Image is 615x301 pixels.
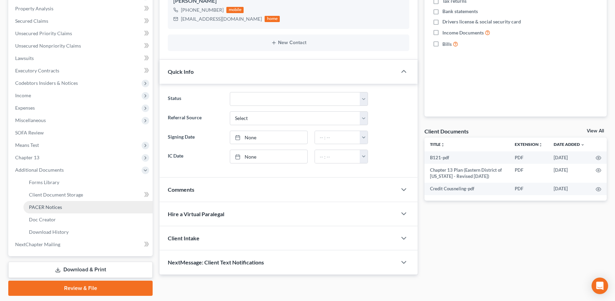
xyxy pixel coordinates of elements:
span: Drivers license & social security card [442,18,521,25]
td: PDF [509,183,548,195]
span: Bills [442,41,452,48]
div: Client Documents [424,128,469,135]
input: -- : -- [315,131,360,144]
a: None [230,131,307,144]
span: Secured Claims [15,18,48,24]
a: Date Added expand_more [554,142,585,147]
span: Bank statements [442,8,478,15]
a: Executory Contracts [10,64,153,77]
span: SOFA Review [15,130,44,136]
div: home [265,16,280,22]
a: None [230,150,307,163]
a: Doc Creator [23,213,153,226]
a: Extensionunfold_more [515,142,543,147]
span: Client Intake [168,235,199,241]
label: IC Date [164,150,226,163]
button: New Contact [173,40,404,46]
td: [DATE] [548,164,590,183]
span: Unsecured Nonpriority Claims [15,43,81,49]
a: Client Document Storage [23,189,153,201]
span: Lawsuits [15,55,34,61]
span: Hire a Virtual Paralegal [168,211,224,217]
td: [DATE] [548,183,590,195]
div: [EMAIL_ADDRESS][DOMAIN_NAME] [181,16,262,22]
td: Credit Cousneling-pdf [424,183,509,195]
td: PDF [509,164,548,183]
i: expand_more [581,143,585,147]
span: NextChapter Mailing [15,241,60,247]
span: Property Analysis [15,6,53,11]
div: mobile [226,7,244,13]
a: NextChapter Mailing [10,238,153,251]
i: unfold_more [441,143,445,147]
span: Additional Documents [15,167,64,173]
span: Unsecured Priority Claims [15,30,72,36]
a: Review & File [8,281,153,296]
span: Codebtors Insiders & Notices [15,80,78,86]
a: Titleunfold_more [430,142,445,147]
span: Executory Contracts [15,68,59,73]
label: Status [164,92,226,106]
a: Download History [23,226,153,238]
td: [DATE] [548,151,590,164]
a: Unsecured Priority Claims [10,27,153,40]
span: Doc Creator [29,217,56,222]
a: Download & Print [8,262,153,278]
span: Miscellaneous [15,117,46,123]
a: Forms Library [23,176,153,189]
a: View All [587,129,604,133]
span: Quick Info [168,68,194,75]
span: Comments [168,186,194,193]
span: Expenses [15,105,35,111]
span: Chapter 13 [15,154,39,160]
div: [PHONE_NUMBER] [181,7,224,13]
a: Unsecured Nonpriority Claims [10,40,153,52]
label: Referral Source [164,111,226,125]
a: Property Analysis [10,2,153,15]
span: Means Test [15,142,39,148]
span: Client Document Storage [29,192,83,198]
span: NextMessage: Client Text Notifications [168,259,264,265]
span: PACER Notices [29,204,62,210]
span: Forms Library [29,179,59,185]
span: Download History [29,229,69,235]
a: PACER Notices [23,201,153,213]
input: -- : -- [315,150,360,163]
label: Signing Date [164,131,226,144]
a: Lawsuits [10,52,153,64]
td: PDF [509,151,548,164]
span: Income Documents [442,29,484,36]
a: Secured Claims [10,15,153,27]
span: Income [15,92,31,98]
td: B121-pdf [424,151,509,164]
a: SOFA Review [10,127,153,139]
td: Chapter 13 Plan (Eastern District of [US_STATE] - Revised [DATE]) [424,164,509,183]
div: Open Intercom Messenger [592,278,608,294]
i: unfold_more [539,143,543,147]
